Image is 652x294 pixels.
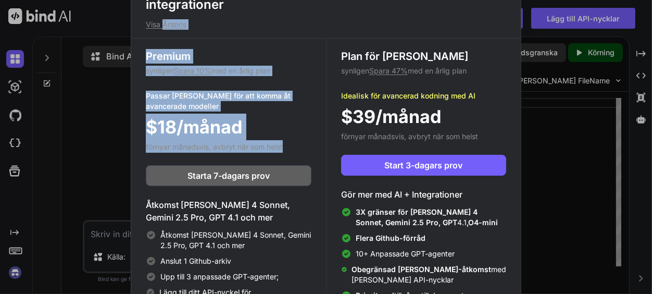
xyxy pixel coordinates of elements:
[146,91,311,112] p: Passar [PERSON_NAME] för att komma åt avancerade modeller
[356,207,506,228] span: 4.1
[146,49,311,64] h3: Premium
[341,132,478,141] span: förnyar månadsvis, avbryt när som helst
[385,159,463,171] span: Start 3-dagars prov
[341,91,506,101] p: Idealisk för avancerad kodning med AI
[146,142,283,151] span: förnyar månadsvis, avbryt när som helst
[146,66,311,76] p: synligen med en årlig plan
[341,49,506,64] h3: Plan för [PERSON_NAME]
[352,265,491,274] span: Obegränsad [PERSON_NAME]-åtkomst
[146,114,242,140] span: $18/månad
[356,207,478,227] span: 3X gränser för [PERSON_NAME] 4 Sonnet, Gemini 2.5 Pro, GPT
[174,66,211,75] span: Spara 10%
[467,218,498,227] span: ,O4-mini
[146,165,311,186] button: Starta 7-dagars prov
[341,66,506,76] p: synligen med en årlig plan
[356,234,425,242] span: Flera Github-förråd
[146,199,311,224] h4: Åtkomst [PERSON_NAME] 4 Sonnet, Gemini 2.5 Pro, GPT 4.1 och mer
[341,188,506,201] h4: Gör mer med AI + Integrationer
[369,66,408,75] span: Spara 47%
[352,264,506,285] span: med [PERSON_NAME] API-nycklar
[341,155,506,176] button: Start 3-dagars prov
[341,103,441,130] span: $39/månad
[160,272,279,282] span: Upp till 3 anpassade GPT-agenter;
[160,256,231,266] span: Anslut 1 Github-arkiv
[356,249,455,259] span: 10+ Anpassade GPT-agenter
[146,19,506,30] p: Visa Årspris
[187,169,270,182] span: Starta 7-dagars prov
[160,230,311,251] span: Åtkomst [PERSON_NAME] 4 Sonnet, Gemini 2.5 Pro, GPT 4.1 och mer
